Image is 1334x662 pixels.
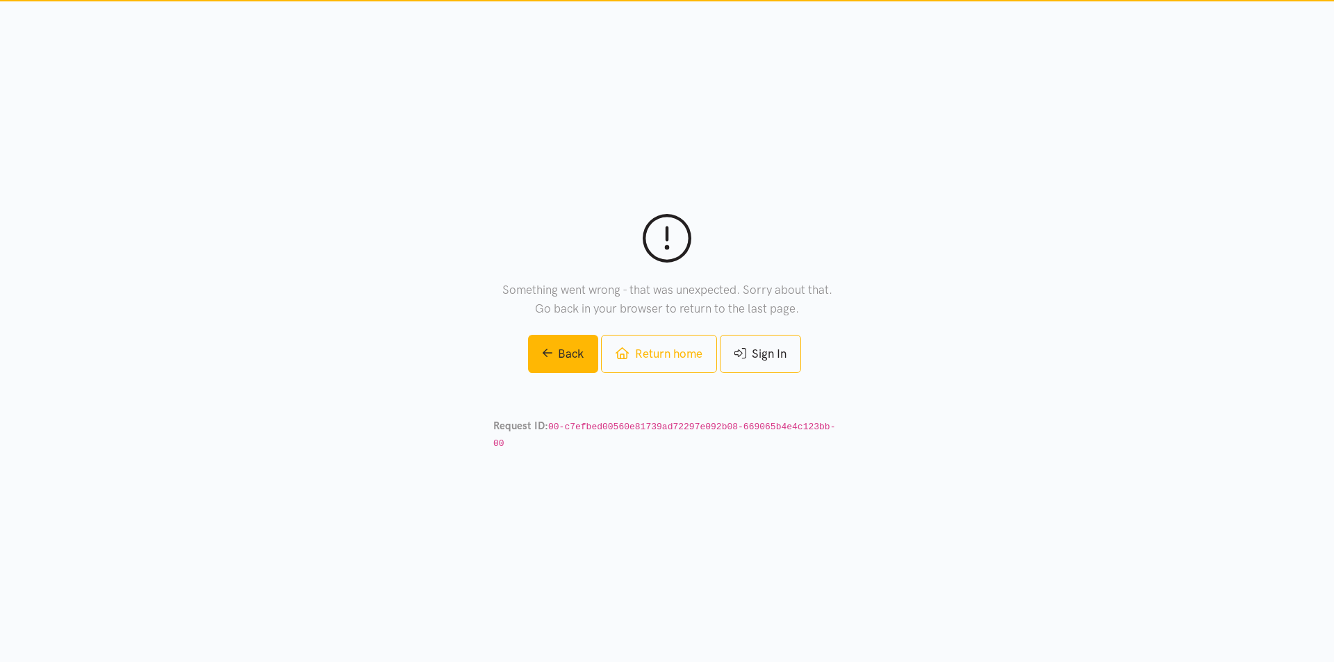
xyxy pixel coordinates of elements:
strong: Request ID: [493,420,548,432]
a: Return home [601,335,716,373]
p: Something went wrong - that was unexpected. Sorry about that. Go back in your browser to return t... [493,281,841,318]
a: Sign In [720,335,801,373]
code: 00-c7efbed00560e81739ad72297e092b08-669065b4e4c123bb-00 [493,422,835,449]
a: Back [528,335,599,373]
